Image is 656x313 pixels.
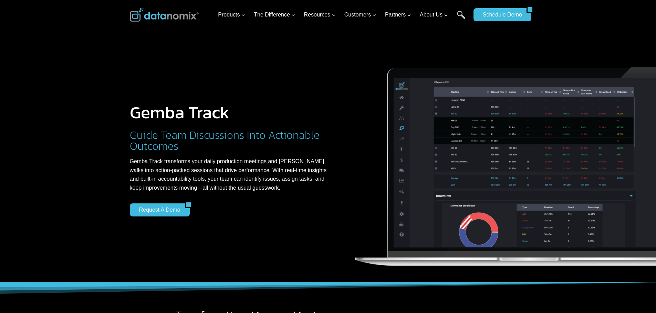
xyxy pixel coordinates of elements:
[420,10,448,19] span: About Us
[385,10,411,19] span: Partners
[130,203,185,216] a: Request a Demo
[254,10,295,19] span: The Difference
[457,11,466,26] a: Search
[130,157,332,192] p: Gemba Track transforms your daily production meetings and [PERSON_NAME] walks into action-packed ...
[304,10,336,19] span: Resources
[130,130,332,152] h2: Guide Team Discussions Into Actionable Outcomes
[215,4,470,26] nav: Primary Navigation
[344,10,376,19] span: Customers
[473,8,527,21] a: Schedule Demo
[218,10,245,19] span: Products
[130,8,199,22] img: Datanomix
[130,104,332,121] h1: Gemba Track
